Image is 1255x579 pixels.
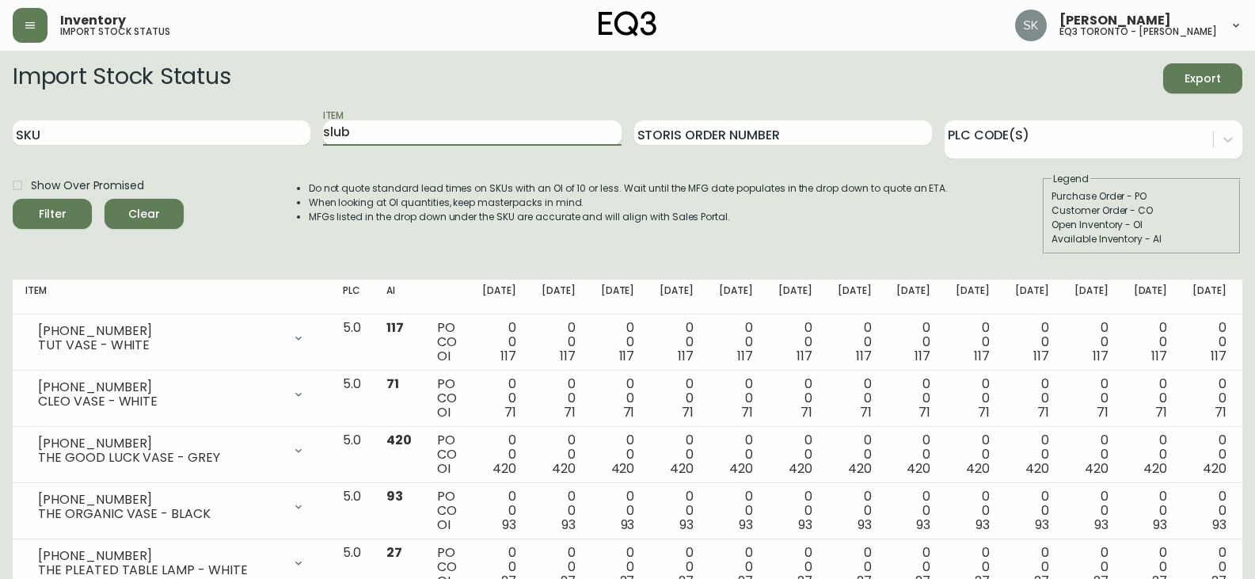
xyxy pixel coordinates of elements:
[38,394,283,409] div: CLEO VASE - WHITE
[1097,403,1109,421] span: 71
[1093,347,1109,365] span: 117
[13,199,92,229] button: Filter
[38,563,283,577] div: THE PLEATED TABLE LAMP - WHITE
[956,377,990,420] div: 0 0
[330,371,374,427] td: 5.0
[778,377,812,420] div: 0 0
[386,543,402,562] span: 27
[623,403,635,421] span: 71
[437,403,451,421] span: OI
[25,433,318,468] div: [PHONE_NUMBER]THE GOOD LUCK VASE - GREY
[1074,433,1109,476] div: 0 0
[778,489,812,532] div: 0 0
[896,377,930,420] div: 0 0
[482,377,516,420] div: 0 0
[1062,280,1121,314] th: [DATE]
[386,431,412,449] span: 420
[778,433,812,476] div: 0 0
[309,196,949,210] li: When looking at OI quantities, keep masterpacks in mind.
[38,507,283,521] div: THE ORGANIC VASE - BLACK
[896,489,930,532] div: 0 0
[916,516,930,534] span: 93
[38,549,283,563] div: [PHONE_NUMBER]
[1052,218,1232,232] div: Open Inventory - OI
[918,403,930,421] span: 71
[1134,377,1168,420] div: 0 0
[601,377,635,420] div: 0 0
[330,427,374,483] td: 5.0
[309,210,949,224] li: MFGs listed in the drop down under the SKU are accurate and will align with Sales Portal.
[386,487,403,505] span: 93
[117,204,171,224] span: Clear
[1163,63,1242,93] button: Export
[561,516,576,534] span: 93
[374,280,424,314] th: AI
[542,321,576,364] div: 0 0
[386,375,399,393] span: 71
[798,516,812,534] span: 93
[1052,172,1090,186] legend: Legend
[502,516,516,534] span: 93
[38,493,283,507] div: [PHONE_NUMBER]
[1033,347,1049,365] span: 117
[660,321,694,364] div: 0 0
[660,377,694,420] div: 0 0
[679,516,694,534] span: 93
[884,280,943,314] th: [DATE]
[1212,516,1226,534] span: 93
[1015,489,1049,532] div: 0 0
[25,321,318,356] div: [PHONE_NUMBER]TUT VASE - WHITE
[741,403,753,421] span: 71
[848,459,872,478] span: 420
[621,516,635,534] span: 93
[386,318,404,337] span: 117
[729,459,753,478] span: 420
[601,433,635,476] div: 0 0
[552,459,576,478] span: 420
[1153,516,1167,534] span: 93
[500,347,516,365] span: 117
[766,280,825,314] th: [DATE]
[13,280,330,314] th: Item
[611,459,635,478] span: 420
[437,459,451,478] span: OI
[647,280,706,314] th: [DATE]
[978,403,990,421] span: 71
[1002,280,1062,314] th: [DATE]
[309,181,949,196] li: Do not quote standard lead times on SKUs with an OI of 10 or less. Wait until the MFG date popula...
[437,321,457,364] div: PO CO
[1025,459,1049,478] span: 420
[492,459,516,478] span: 420
[437,377,457,420] div: PO CO
[682,403,694,421] span: 71
[529,280,588,314] th: [DATE]
[1052,189,1232,204] div: Purchase Order - PO
[619,347,635,365] span: 117
[1134,433,1168,476] div: 0 0
[39,204,67,224] div: Filter
[838,321,872,364] div: 0 0
[838,489,872,532] div: 0 0
[482,321,516,364] div: 0 0
[560,347,576,365] span: 117
[956,321,990,364] div: 0 0
[1151,347,1167,365] span: 117
[1180,280,1239,314] th: [DATE]
[678,347,694,365] span: 117
[706,280,766,314] th: [DATE]
[956,433,990,476] div: 0 0
[1059,14,1171,27] span: [PERSON_NAME]
[1215,403,1226,421] span: 71
[13,63,230,93] h2: Import Stock Status
[1192,377,1226,420] div: 0 0
[1134,489,1168,532] div: 0 0
[838,433,872,476] div: 0 0
[907,459,930,478] span: 420
[38,380,283,394] div: [PHONE_NUMBER]
[330,483,374,539] td: 5.0
[1015,10,1047,41] img: 2f4b246f1aa1d14c63ff9b0999072a8a
[437,347,451,365] span: OI
[38,451,283,465] div: THE GOOD LUCK VASE - GREY
[542,377,576,420] div: 0 0
[470,280,529,314] th: [DATE]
